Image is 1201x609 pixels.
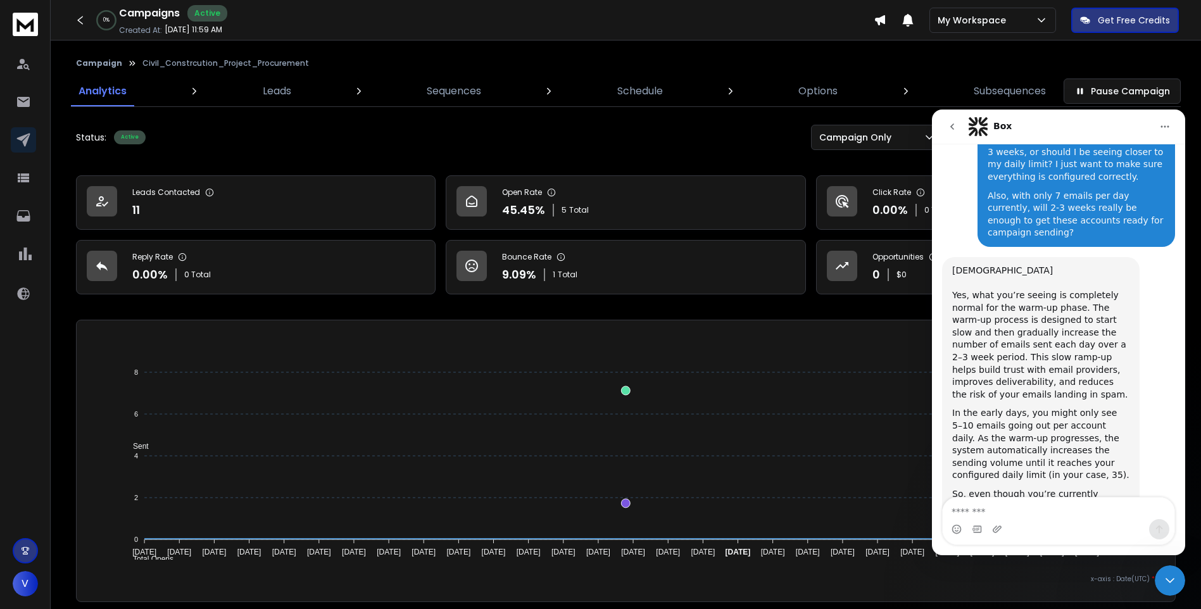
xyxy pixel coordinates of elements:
[60,415,70,425] button: Upload attachment
[610,76,670,106] a: Schedule
[71,76,134,106] a: Analytics
[932,110,1185,555] iframe: Intercom live chat
[79,84,127,99] p: Analytics
[1064,78,1181,104] button: Pause Campaign
[971,548,995,556] tspan: [DATE]
[1005,548,1029,556] tspan: [DATE]
[819,131,896,144] p: Campaign Only
[872,266,880,284] p: 0
[586,548,610,556] tspan: [DATE]
[446,240,805,294] a: Bounce Rate9.09%1Total
[816,175,1176,230] a: Click Rate0.00%0 Total
[865,548,890,556] tspan: [DATE]
[796,548,820,556] tspan: [DATE]
[896,270,907,280] p: $ 0
[132,252,173,262] p: Reply Rate
[134,452,138,460] tspan: 4
[562,205,567,215] span: 5
[517,548,541,556] tspan: [DATE]
[20,379,198,490] div: So, even though you’re currently seeing only around 7 emails per day, by the end of the warm-up p...
[217,410,237,430] button: Send a message…
[272,548,296,556] tspan: [DATE]
[974,84,1046,99] p: Subsequences
[13,571,38,596] button: V
[621,548,645,556] tspan: [DATE]
[656,548,680,556] tspan: [DATE]
[134,410,138,418] tspan: 6
[76,240,436,294] a: Reply Rate0.00%0 Total
[1040,548,1064,556] tspan: [DATE]
[13,13,38,36] img: logo
[165,25,222,35] p: [DATE] 11:59 AM
[342,548,366,556] tspan: [DATE]
[119,6,180,21] h1: Campaigns
[134,494,138,501] tspan: 2
[263,84,291,99] p: Leads
[558,270,577,280] span: Total
[132,201,140,219] p: 11
[132,187,200,198] p: Leads Contacted
[617,84,663,99] p: Schedule
[134,368,138,376] tspan: 8
[255,76,299,106] a: Leads
[20,415,30,425] button: Emoji picker
[76,58,122,68] button: Campaign
[237,548,261,556] tspan: [DATE]
[132,548,156,556] tspan: [DATE]
[502,266,536,284] p: 9.09 %
[123,555,173,563] span: Total Opens
[798,84,838,99] p: Options
[900,548,924,556] tspan: [DATE]
[11,388,242,410] textarea: Message…
[569,205,589,215] span: Total
[502,201,545,219] p: 45.45 %
[123,442,149,451] span: Sent
[936,548,960,556] tspan: [DATE]
[56,80,233,130] div: Also, with only 7 emails per day currently, will 2-3 weeks really be enough to get these accounts...
[114,130,146,144] div: Active
[553,270,555,280] span: 1
[142,58,309,68] p: Civil_Constrcution_Project_Procurement
[134,536,138,543] tspan: 0
[307,548,331,556] tspan: [DATE]
[872,252,924,262] p: Opportunities
[761,548,785,556] tspan: [DATE]
[412,548,436,556] tspan: [DATE]
[726,548,751,556] tspan: [DATE]
[502,187,542,198] p: Open Rate
[76,175,436,230] a: Leads Contacted11
[446,175,805,230] a: Open Rate45.45%5Total
[791,76,845,106] a: Options
[187,5,227,22] div: Active
[924,205,951,215] p: 0 Total
[103,16,110,24] p: 0 %
[202,548,226,556] tspan: [DATE]
[132,266,168,284] p: 0.00 %
[1155,565,1185,596] iframe: Intercom live chat
[502,252,551,262] p: Bounce Rate
[816,240,1176,294] a: Opportunities0$0
[691,548,715,556] tspan: [DATE]
[872,187,911,198] p: Click Rate
[446,548,470,556] tspan: [DATE]
[938,14,1011,27] p: My Workspace
[119,25,162,35] p: Created At:
[1071,8,1179,33] button: Get Free Credits
[10,148,208,498] div: [DEMOGRAPHIC_DATA]Yes, what you’re seeing is completely normal for the warm-up phase. The warm-up...
[184,270,211,280] p: 0 Total
[40,415,50,425] button: Gif picker
[10,148,243,525] div: Raj says…
[20,155,198,292] div: [DEMOGRAPHIC_DATA] Yes, what you’re seeing is completely normal for the warm-up phase. The warm-u...
[966,76,1053,106] a: Subsequences
[551,548,575,556] tspan: [DATE]
[419,76,489,106] a: Sequences
[482,548,506,556] tspan: [DATE]
[20,298,198,372] div: In the early days, you might only see 5–10 emails going out per account daily. As the warm-up pro...
[872,201,908,219] p: 0.00 %
[831,548,855,556] tspan: [DATE]
[97,574,1155,584] p: x-axis : Date(UTC)
[1098,14,1170,27] p: Get Free Credits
